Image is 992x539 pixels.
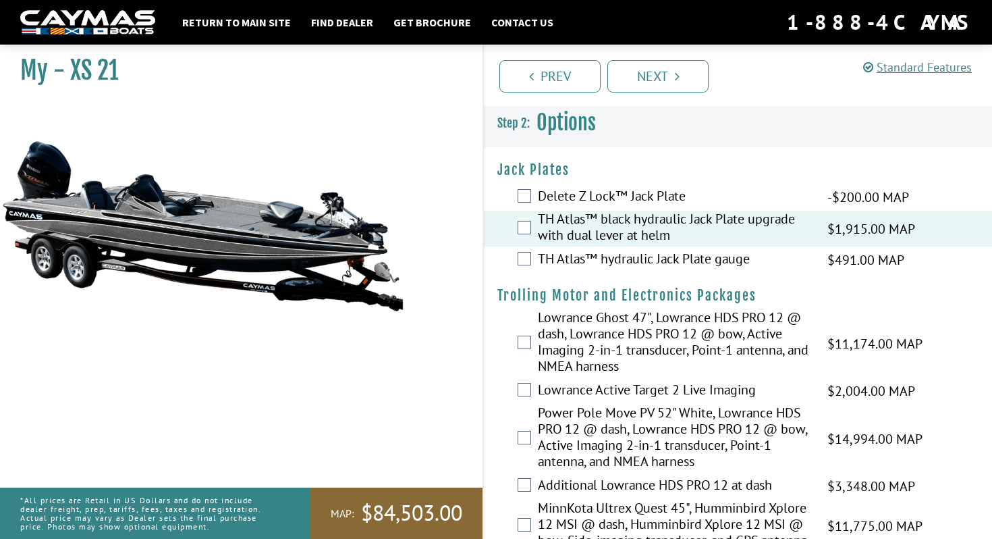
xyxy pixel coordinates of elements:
label: Delete Z Lock™ Jack Plate [538,188,810,207]
span: $84,503.00 [361,499,462,528]
a: Standard Features [863,59,972,75]
a: Next [607,60,709,93]
span: $3,348.00 MAP [827,476,915,496]
h3: Options [484,98,992,148]
div: 1-888-4CAYMAS [787,7,972,37]
label: TH Atlas™ hydraulic Jack Plate gauge [538,251,810,270]
label: Additional Lowrance HDS PRO 12 at dash [538,477,810,496]
h4: Trolling Motor and Electronics Packages [497,287,979,304]
span: $2,004.00 MAP [827,381,915,401]
a: Get Brochure [387,14,478,31]
a: MAP:$84,503.00 [310,488,483,539]
label: Power Pole Move PV 52" White, Lowrance HDS PRO 12 @ dash, Lowrance HDS PRO 12 @ bow, Active Imagi... [538,405,810,473]
img: white-logo-c9c8dbefe5ff5ceceb0f0178aa75bf4bb51f6bca0971e226c86eb53dfe498488.png [20,10,155,35]
span: $491.00 MAP [827,250,904,270]
span: $11,174.00 MAP [827,334,922,354]
label: Lowrance Active Target 2 Live Imaging [538,382,810,401]
span: $1,915.00 MAP [827,219,915,239]
label: TH Atlas™ black hydraulic Jack Plate upgrade with dual lever at helm [538,211,810,247]
a: Find Dealer [304,14,380,31]
a: Prev [499,60,601,93]
span: -$200.00 MAP [827,187,909,207]
label: Lowrance Ghost 47", Lowrance HDS PRO 12 @ dash, Lowrance HDS PRO 12 @ bow, Active Imaging 2-in-1 ... [538,309,810,378]
a: Return to main site [175,14,298,31]
ul: Pagination [496,58,992,93]
a: Contact Us [485,14,560,31]
span: $11,775.00 MAP [827,516,922,536]
span: MAP: [331,507,354,521]
p: *All prices are Retail in US Dollars and do not include dealer freight, prep, tariffs, fees, taxe... [20,489,280,538]
span: $14,994.00 MAP [827,429,922,449]
h1: My - XS 21 [20,55,449,86]
h4: Jack Plates [497,161,979,178]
